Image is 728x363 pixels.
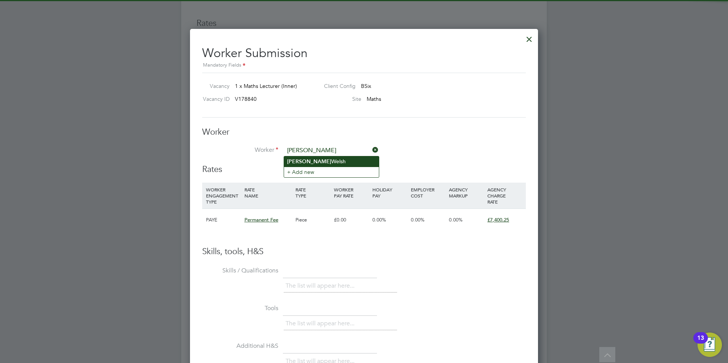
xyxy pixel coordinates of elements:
[202,127,526,138] h3: Worker
[409,183,447,202] div: EMPLOYER COST
[199,83,230,89] label: Vacancy
[202,267,278,275] label: Skills / Qualifications
[286,281,358,291] li: The list will appear here...
[202,146,278,154] label: Worker
[235,96,257,102] span: V178840
[284,145,378,156] input: Search for...
[697,338,704,348] div: 13
[318,83,356,89] label: Client Config
[449,217,463,223] span: 0.00%
[235,83,297,89] span: 1 x Maths Lecturer (Inner)
[244,217,278,223] span: Permanent Fee
[202,61,526,70] div: Mandatory Fields
[287,158,331,165] b: [PERSON_NAME]
[411,217,425,223] span: 0.00%
[202,304,278,312] label: Tools
[367,96,381,102] span: Maths
[370,183,409,202] div: HOLIDAY PAY
[284,167,379,177] li: + Add new
[294,183,332,202] div: RATE TYPE
[243,183,294,202] div: RATE NAME
[485,183,524,209] div: AGENCY CHARGE RATE
[202,342,278,350] label: Additional H&S
[202,164,526,175] h3: Rates
[698,333,722,357] button: Open Resource Center, 13 new notifications
[202,40,526,70] h2: Worker Submission
[294,209,332,231] div: Piece
[487,217,509,223] span: £7,400.25
[204,183,243,209] div: WORKER ENGAGEMENT TYPE
[332,183,370,202] div: WORKER PAY RATE
[204,209,243,231] div: PAYE
[199,96,230,102] label: Vacancy ID
[361,83,371,89] span: BSix
[284,156,379,167] li: Welsh
[332,209,370,231] div: £0.00
[372,217,386,223] span: 0.00%
[286,318,358,329] li: The list will appear here...
[447,183,485,202] div: AGENCY MARKUP
[318,96,361,102] label: Site
[202,246,526,257] h3: Skills, tools, H&S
